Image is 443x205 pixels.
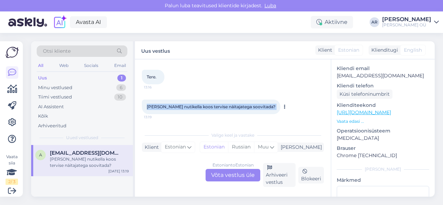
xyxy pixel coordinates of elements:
[337,177,429,184] p: Märkmed
[382,22,431,28] div: [PERSON_NAME] OÜ
[337,145,429,152] p: Brauser
[6,179,18,185] div: 2 / 3
[147,74,156,79] span: Tere.
[141,45,170,55] label: Uus vestlus
[370,17,379,27] div: AR
[114,94,126,101] div: 10
[142,132,324,138] div: Valige keel ja vastake
[116,84,126,91] div: 6
[83,61,100,70] div: Socials
[200,142,228,152] div: Estonian
[404,46,422,54] span: English
[38,113,48,120] div: Kõik
[38,94,72,101] div: Tiimi vestlused
[298,167,324,183] div: Blokeeri
[70,16,107,28] a: Avasta AI
[337,152,429,159] p: Chrome [TECHNICAL_ID]
[337,65,429,72] p: Kliendi email
[38,103,64,110] div: AI Assistent
[338,46,359,54] span: Estonian
[142,144,159,151] div: Klient
[39,152,42,157] span: a
[337,82,429,89] p: Kliendi telefon
[315,46,332,54] div: Klient
[50,156,129,169] div: [PERSON_NAME] nutikella koos tervise näitajatega soovitada?
[113,61,127,70] div: Email
[6,47,19,58] img: Askly Logo
[382,17,431,22] div: [PERSON_NAME]
[337,109,391,116] a: [URL][DOMAIN_NAME]
[66,135,98,141] span: Uued vestlused
[6,154,18,185] div: Vaata siia
[258,144,269,150] span: Muu
[144,114,170,120] span: 13:19
[337,135,429,142] p: [MEDICAL_DATA]
[382,17,439,28] a: [PERSON_NAME][PERSON_NAME] OÜ
[50,150,122,156] span: aarekallas553@gmail.com
[263,163,296,187] div: Arhiveeri vestlus
[337,127,429,135] p: Operatsioonisüsteem
[337,89,392,99] div: Küsi telefoninumbrit
[38,122,66,129] div: Arhiveeritud
[117,75,126,82] div: 1
[165,143,186,151] span: Estonian
[337,118,429,125] p: Vaata edasi ...
[38,84,72,91] div: Minu vestlused
[144,85,170,90] span: 13:16
[58,61,70,70] div: Web
[38,75,47,82] div: Uus
[278,144,322,151] div: [PERSON_NAME]
[108,169,129,174] div: [DATE] 13:19
[147,104,275,109] span: [PERSON_NAME] nutikella koos tervise näitajatega soovitada?
[337,72,429,79] p: [EMAIL_ADDRESS][DOMAIN_NAME]
[337,166,429,172] div: [PERSON_NAME]
[369,46,398,54] div: Klienditugi
[337,102,429,109] p: Klienditeekond
[262,2,278,9] span: Luba
[206,169,260,181] div: Võta vestlus üle
[213,162,254,168] div: Estonian to Estonian
[37,61,45,70] div: All
[43,48,71,55] span: Otsi kliente
[228,142,254,152] div: Russian
[311,16,353,28] div: Aktiivne
[53,15,67,29] img: explore-ai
